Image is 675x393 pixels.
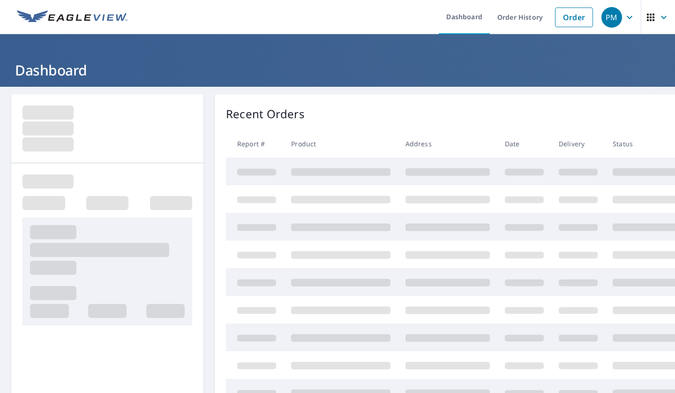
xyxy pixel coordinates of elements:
[11,60,664,80] h1: Dashboard
[497,130,551,158] th: Date
[284,130,398,158] th: Product
[551,130,605,158] th: Delivery
[226,106,305,122] p: Recent Orders
[226,130,284,158] th: Report #
[601,7,622,28] div: PM
[555,8,593,27] a: Order
[398,130,497,158] th: Address
[17,10,127,24] img: EV Logo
